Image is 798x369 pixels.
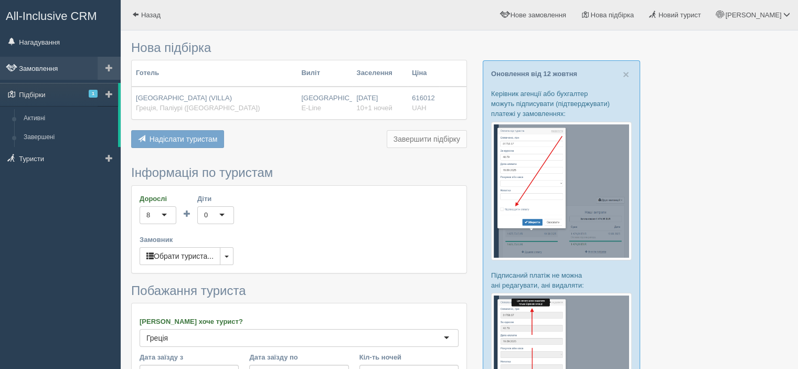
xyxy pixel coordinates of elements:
[140,317,459,326] label: [PERSON_NAME] хоче турист?
[136,94,232,102] span: [GEOGRAPHIC_DATA] (VILLA)
[140,247,220,265] button: Обрати туриста...
[146,210,150,220] div: 8
[197,194,234,204] label: Діти
[408,60,439,87] th: Ціна
[591,11,634,19] span: Нова підбірка
[150,135,218,143] span: Надіслати туристам
[19,109,118,128] a: Активні
[140,235,459,245] label: Замовник
[725,11,781,19] span: [PERSON_NAME]
[658,11,701,19] span: Новий турист
[623,69,629,80] button: Close
[412,94,434,102] span: 616012
[131,130,224,148] button: Надіслати туристам
[204,210,208,220] div: 0
[249,352,348,362] label: Дата заїзду по
[140,352,239,362] label: Дата заїзду з
[301,104,321,112] span: E-Line
[141,11,161,19] span: Назад
[146,333,168,343] div: Греція
[359,352,459,362] label: Кіл-ть ночей
[491,70,577,78] a: Оновлення від 12 жовтня
[89,90,98,98] span: 1
[387,130,467,148] button: Завершити підбірку
[352,60,408,87] th: Заселення
[356,104,392,112] span: 10+1 ночей
[623,68,629,80] span: ×
[6,9,97,23] span: All-Inclusive CRM
[356,93,403,113] div: [DATE]
[491,270,632,290] p: Підписаний платіж не можна ані редагувати, ані видаляти:
[19,128,118,147] a: Завершені
[136,104,260,112] span: Греція, Паліурі ([GEOGRAPHIC_DATA])
[131,283,246,298] span: Побажання туриста
[131,166,467,180] h3: Інформація по туристам
[1,1,120,29] a: All-Inclusive CRM
[491,89,632,119] p: Керівник агенції або бухгалтер можуть підписувати (підтверджувати) платежі у замовленнях:
[140,194,176,204] label: Дорослі
[131,41,467,55] h3: Нова підбірка
[491,122,632,260] img: %D0%BF%D1%96%D0%B4%D1%82%D0%B2%D0%B5%D1%80%D0%B4%D0%B6%D0%B5%D0%BD%D0%BD%D1%8F-%D0%BE%D0%BF%D0%BB...
[297,60,352,87] th: Виліт
[510,11,566,19] span: Нове замовлення
[132,60,297,87] th: Готель
[301,93,348,113] div: [GEOGRAPHIC_DATA]
[412,104,426,112] span: UAH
